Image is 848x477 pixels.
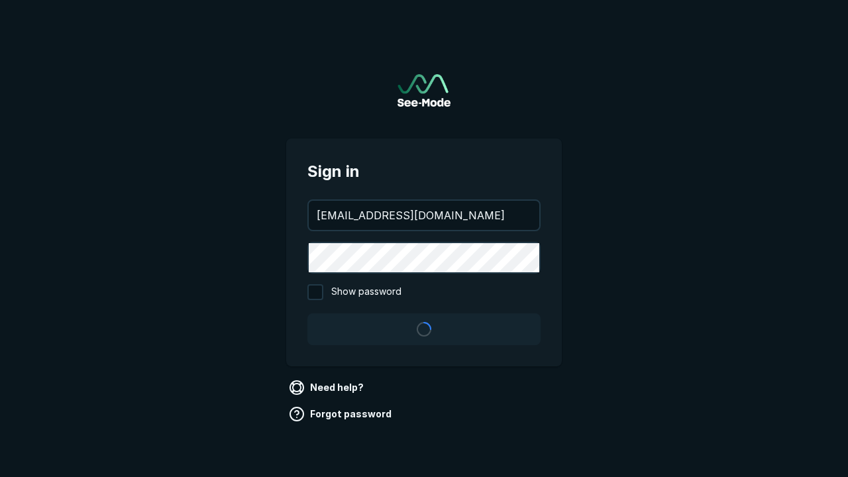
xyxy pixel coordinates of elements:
span: Show password [331,284,401,300]
input: your@email.com [309,201,539,230]
a: Go to sign in [397,74,450,107]
a: Need help? [286,377,369,398]
span: Sign in [307,160,541,184]
img: See-Mode Logo [397,74,450,107]
a: Forgot password [286,403,397,425]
